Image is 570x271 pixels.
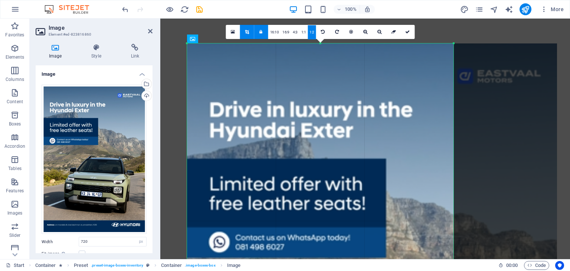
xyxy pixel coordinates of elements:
button: Click here to leave preview mode and continue editing [165,5,174,14]
i: On resize automatically adjust zoom level to fit chosen device. [364,6,371,13]
a: Crop mode [240,25,254,39]
button: design [460,5,469,14]
i: Design (Ctrl+Alt+Y) [460,5,469,14]
p: Tables [8,166,22,172]
a: Keep aspect ratio [254,25,268,39]
p: Content [7,99,23,105]
a: 16:10 [268,25,281,39]
i: This element is a customizable preset [146,263,150,267]
p: Columns [6,76,24,82]
span: . image-boxes-box [185,261,216,270]
button: text_generator [505,5,514,14]
a: Confirm [401,25,415,39]
p: Images [7,210,23,216]
i: Publish [521,5,530,14]
button: navigator [490,5,499,14]
i: Element contains an animation [59,263,62,267]
p: Elements [6,54,24,60]
button: 100% [334,5,360,14]
span: : [511,262,512,268]
a: Zoom in [358,25,373,39]
span: Click to select. Double-click to edit [35,261,56,270]
h4: Style [78,44,117,59]
a: Select files from the file manager, stock photos, or upload file(s) [226,25,240,39]
i: Pages (Ctrl+Alt+S) [475,5,484,14]
button: pages [475,5,484,14]
span: Click to select. Double-click to edit [227,261,240,270]
a: Rotate right 90° [330,25,344,39]
button: More [537,3,567,15]
button: Code [524,261,549,270]
a: 1:1 [299,25,308,39]
i: AI Writer [505,5,513,14]
h3: Element #ed-823816860 [49,31,138,38]
p: Slider [9,232,21,238]
i: Undo: Change image (Ctrl+Z) [121,5,130,14]
span: . preset-image-boxes-inventory [91,261,143,270]
div: Screenshot2025-09-01091608-TE50eUXJtI3qGnNtgVZKGA.png [42,85,147,234]
span: Code [527,261,546,270]
h4: Link [118,44,153,59]
h2: Image [49,25,153,31]
i: Navigator [490,5,498,14]
button: publish [520,3,531,15]
p: Favorites [5,32,24,38]
h4: Image [36,44,78,59]
button: undo [121,5,130,14]
i: Save (Ctrl+S) [195,5,204,14]
p: Boxes [9,121,21,127]
button: save [195,5,204,14]
a: 4:3 [291,25,299,39]
h6: Session time [498,261,518,270]
a: 16:9 [281,25,291,39]
span: Click to select. Double-click to edit [161,261,182,270]
a: Zoom out [373,25,387,39]
a: Center [344,25,358,39]
img: Editor Logo [43,5,98,14]
a: Rotate left 90° [316,25,330,39]
span: 00 00 [506,261,518,270]
button: reload [180,5,189,14]
span: Click to select. Double-click to edit [74,261,88,270]
label: Width [42,240,79,244]
a: 1:2 [308,25,316,39]
p: Accordion [4,143,25,149]
p: Features [6,188,24,194]
a: Click to cancel selection. Double-click to open Pages [6,261,24,270]
label: Fit image [42,249,79,258]
button: Usercentrics [555,261,564,270]
nav: breadcrumb [35,261,241,270]
a: Reset [387,25,401,39]
span: More [540,6,564,13]
h6: 100% [345,5,357,14]
i: Reload page [180,5,189,14]
h4: Image [36,65,153,79]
